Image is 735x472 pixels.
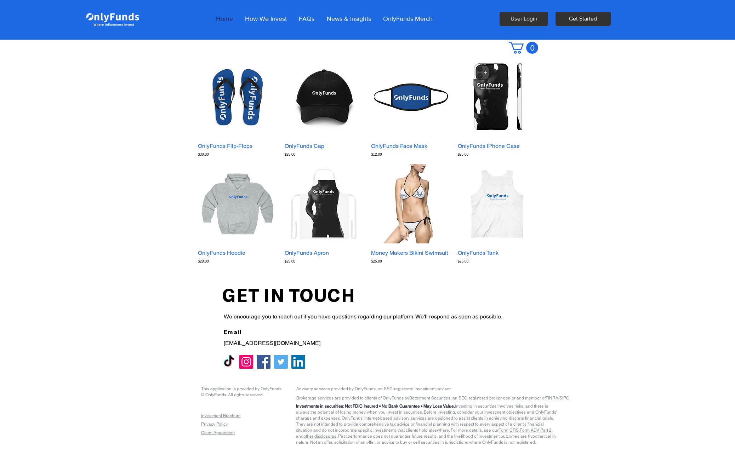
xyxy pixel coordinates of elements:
[222,284,355,305] span: GET IN TOUCH
[296,396,570,401] span: Brokerage services are provided to clients of OnlyFunds by , an SEC-registered broker-dealer and ...
[458,249,537,264] a: OnlyFunds Tank$25.00
[296,386,451,391] span: Advisory services provided by OnlyFunds, an SEC-registered investment adviser.
[201,413,241,418] a: Investment Brochure
[371,164,451,264] div: Money Makers Bikini Swimsuit gallery
[274,355,288,369] img: Twitter
[210,10,239,28] a: Home
[210,10,438,28] nav: Site
[458,152,469,157] span: $25.00
[559,396,569,401] span: SIPC
[224,328,242,335] span: Email
[295,10,318,28] p: FAQs
[291,355,305,369] img: LinkedIn
[509,42,538,54] a: Cart with 0 items
[520,428,552,433] a: Form ADV Part 2
[371,57,451,157] div: OnlyFunds Face Mask gallery
[546,396,558,401] span: FINRA
[198,249,278,264] a: OnlyFunds Hoodie$29.00
[222,355,305,369] ul: Social Bar
[239,10,293,28] a: How We Invest
[198,54,537,267] section: Product Gallery
[222,355,236,369] img: TikTok
[241,10,290,28] p: How We Invest
[201,422,228,427] a: Privacy Policy
[500,12,548,26] a: User Login
[198,164,278,264] div: OnlyFunds Hoodie gallery
[458,142,520,150] p: OnlyFunds iPhone Case
[371,142,427,150] p: OnlyFunds Face Mask
[85,6,139,31] img: Onlyfunds logo in white on a blue background.
[458,142,537,157] a: OnlyFunds iPhone Case$25.00
[296,404,455,409] span: Investments in securities: Not FDIC Insured • No Bank Guarantee • May Lose Value.
[285,259,296,264] span: $25.00
[285,142,364,157] a: OnlyFunds Cap$25.00
[224,340,320,346] span: [EMAIL_ADDRESS][DOMAIN_NAME]
[198,142,278,157] a: OnlyFunds Flip-Flops$30.00
[239,355,253,369] img: Instagram
[296,404,557,445] span: Investing in securities involves risks, and there is always the potential of losing money when yo...
[198,152,209,157] span: $30.00
[224,340,320,346] a: [EMAIL_ADDRESS][DOMAIN_NAME]
[458,57,537,157] div: OnlyFunds iPhone Case gallery
[198,57,278,157] div: OnlyFunds Flip-Flops gallery
[198,142,252,150] p: OnlyFunds Flip-Flops
[555,12,611,26] a: Get Started
[198,259,209,264] span: $29.00
[371,152,382,157] span: $12.00
[458,249,498,257] p: OnlyFunds Tank
[201,430,235,435] a: Client Agreement
[458,164,537,264] div: OnlyFunds Tank gallery
[224,313,502,320] span: We encourage you to reach out if you have questions regarding our platform. We'll respond as soon...
[285,57,364,157] div: OnlyFunds Cap gallery
[371,259,382,264] span: $25.00
[212,10,237,28] p: Home
[285,249,364,264] a: OnlyFunds Apron$25.00
[201,392,264,397] span: © OnlyFunds. All rights reserved.
[498,428,519,433] a: Form CRS
[380,10,436,28] p: OnlyFunds Merch
[511,15,537,23] span: User Login
[303,434,336,439] a: other disclosures
[371,142,451,157] a: OnlyFunds Face Mask$12.00
[371,249,448,257] p: Money Makers Bikini Swimsuit
[285,164,364,264] div: OnlyFunds Apron gallery
[409,396,450,401] span: Betterment Securities
[377,10,438,28] a: OnlyFunds Merch
[285,142,324,150] p: OnlyFunds Cap
[458,259,469,264] span: $25.00
[257,355,270,369] img: Facebook
[371,249,451,264] a: Money Makers Bikini Swimsuit$25.00
[285,152,296,157] span: $25.00
[198,249,245,257] p: OnlyFunds Hoodie
[293,10,320,28] a: FAQs
[285,249,329,257] p: OnlyFunds Apron
[530,43,535,52] text: 0
[320,10,377,28] a: News & Insights
[323,10,375,28] p: News & Insights
[569,15,597,23] span: Get Started
[201,386,283,391] span: This application is provided by OnlyFunds.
